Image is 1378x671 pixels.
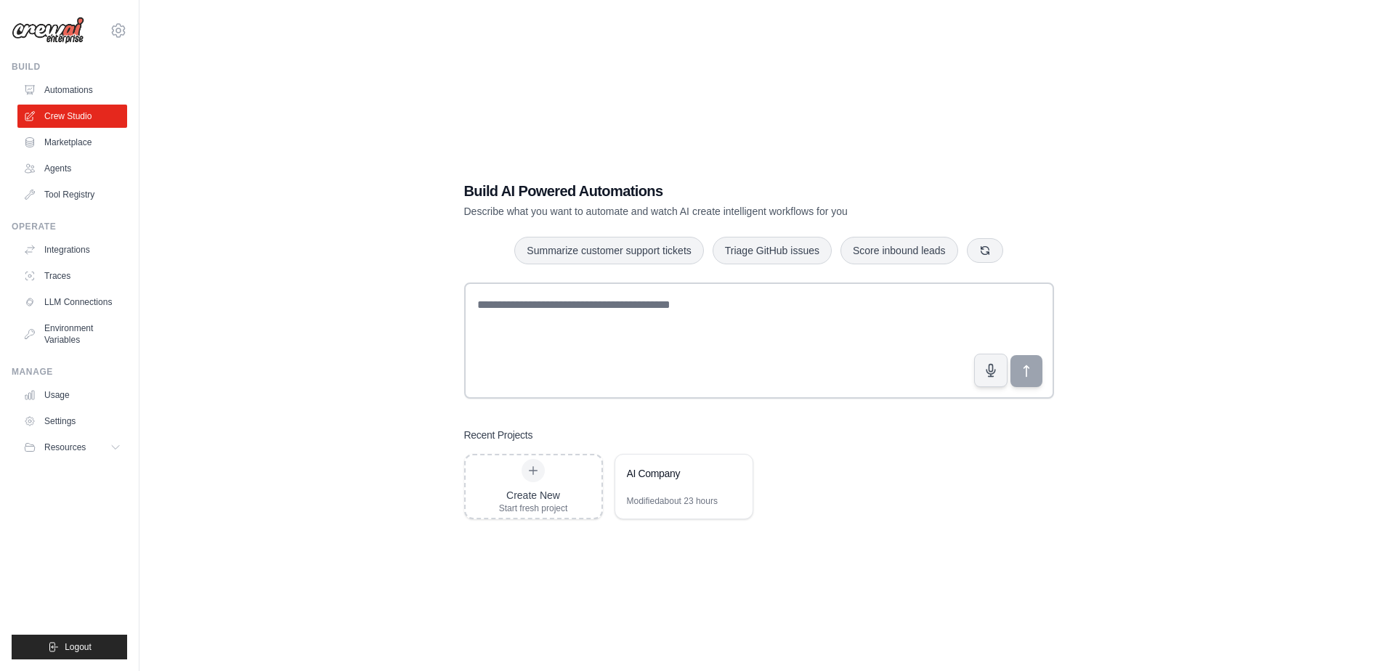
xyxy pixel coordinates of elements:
h3: Recent Projects [464,428,533,442]
h1: Build AI Powered Automations [464,181,952,201]
button: Summarize customer support tickets [514,237,703,264]
img: Logo [12,17,84,44]
a: Crew Studio [17,105,127,128]
a: Agents [17,157,127,180]
button: Click to speak your automation idea [974,354,1008,387]
a: Usage [17,383,127,407]
p: Describe what you want to automate and watch AI create intelligent workflows for you [464,204,952,219]
div: AI Company [627,466,726,481]
button: Resources [17,436,127,459]
div: Build [12,61,127,73]
a: Integrations [17,238,127,261]
a: Environment Variables [17,317,127,351]
button: Get new suggestions [967,238,1003,263]
button: Triage GitHub issues [713,237,832,264]
a: Automations [17,78,127,102]
a: Traces [17,264,127,288]
div: Modified about 23 hours [627,495,718,507]
a: LLM Connections [17,290,127,314]
div: Operate [12,221,127,232]
a: Tool Registry [17,183,127,206]
a: Marketplace [17,131,127,154]
div: Create New [499,488,568,503]
div: Manage [12,366,127,378]
div: Start fresh project [499,503,568,514]
button: Score inbound leads [840,237,958,264]
button: Logout [12,635,127,659]
span: Resources [44,442,86,453]
a: Settings [17,410,127,433]
span: Logout [65,641,92,653]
